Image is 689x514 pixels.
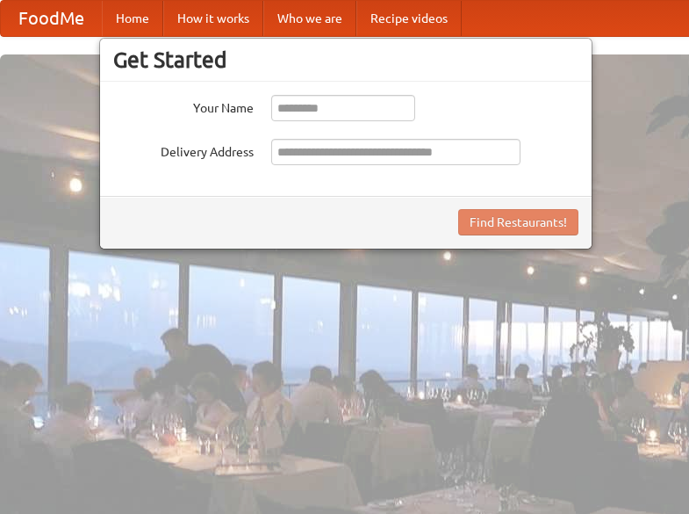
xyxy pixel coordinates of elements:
[163,1,263,36] a: How it works
[356,1,462,36] a: Recipe videos
[263,1,356,36] a: Who we are
[102,1,163,36] a: Home
[113,47,578,73] h3: Get Started
[113,95,254,117] label: Your Name
[458,209,578,235] button: Find Restaurants!
[1,1,102,36] a: FoodMe
[113,139,254,161] label: Delivery Address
